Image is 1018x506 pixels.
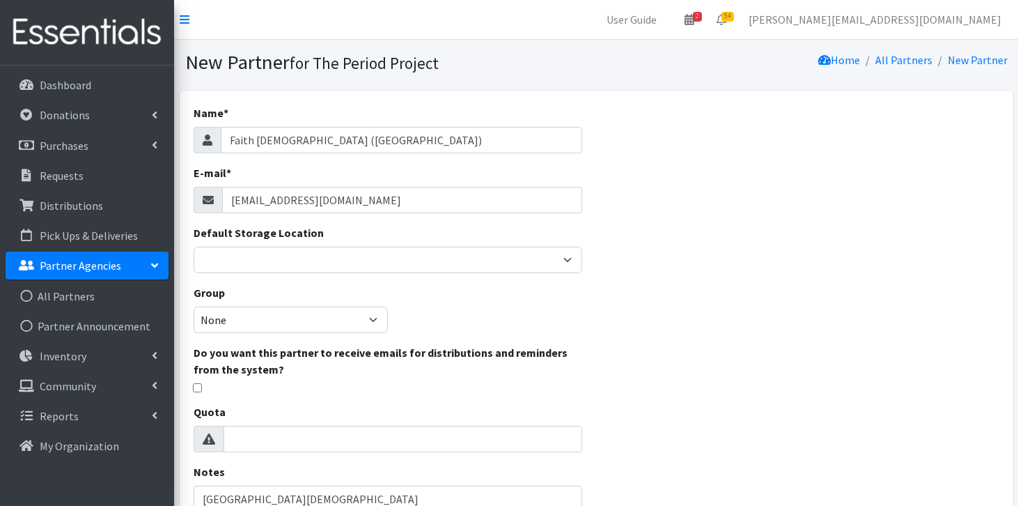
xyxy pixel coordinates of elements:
a: 2 [673,6,705,33]
span: 2 [693,12,702,22]
small: for The Period Project [290,53,439,73]
a: Distributions [6,192,169,220]
a: Inventory [6,342,169,370]
p: Distributions [40,199,103,213]
span: 54 [721,12,734,22]
a: User Guide [595,6,668,33]
a: Reports [6,402,169,430]
label: Group [194,284,225,301]
label: Quota [194,404,226,420]
label: Do you want this partner to receive emails for distributions and reminders from the system? [194,344,583,378]
p: Dashboard [40,78,91,92]
p: My Organization [40,439,119,453]
a: Community [6,372,169,400]
label: E-mail [194,164,231,181]
a: My Organization [6,432,169,460]
img: HumanEssentials [6,9,169,56]
label: Name [194,105,228,121]
a: Dashboard [6,71,169,99]
p: Purchases [40,139,88,153]
a: [PERSON_NAME][EMAIL_ADDRESS][DOMAIN_NAME] [737,6,1012,33]
a: Requests [6,162,169,190]
label: Notes [194,463,225,480]
p: Community [40,379,96,393]
a: Home [818,53,860,67]
a: Pick Ups & Deliveries [6,222,169,250]
a: 54 [705,6,737,33]
a: Donations [6,101,169,129]
a: New Partner [948,53,1008,67]
p: Pick Ups & Deliveries [40,229,138,243]
a: Purchases [6,132,169,160]
a: Partner Agencies [6,252,169,279]
abbr: required [224,106,228,120]
a: Partner Announcement [6,312,169,340]
p: Reports [40,409,79,423]
a: All Partners [6,282,169,310]
h1: New Partner [185,50,591,75]
abbr: required [226,166,231,180]
p: Donations [40,108,90,122]
p: Partner Agencies [40,259,121,273]
label: Default Storage Location [194,224,324,241]
a: All Partners [875,53,932,67]
p: Requests [40,169,84,183]
p: Inventory [40,349,86,363]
